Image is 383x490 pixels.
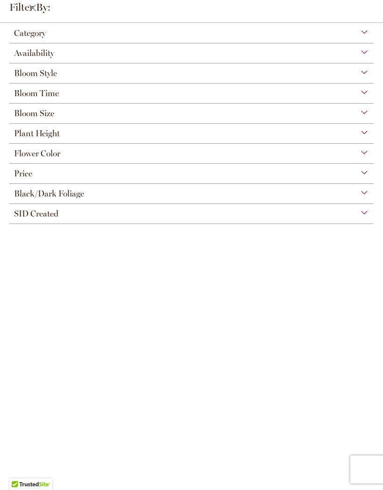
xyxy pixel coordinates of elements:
span: SID Created [14,209,58,219]
span: Flower Color [14,148,60,159]
span: Availability [14,48,54,58]
span: Bloom Size [14,108,54,119]
span: Plant Height [14,128,60,139]
iframe: Launch Accessibility Center [7,457,33,483]
span: Bloom Style [14,68,57,78]
span: Black/Dark Foliage [14,189,84,199]
span: Bloom Time [14,88,59,98]
span: Category [14,28,46,38]
span: Price [14,168,32,179]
